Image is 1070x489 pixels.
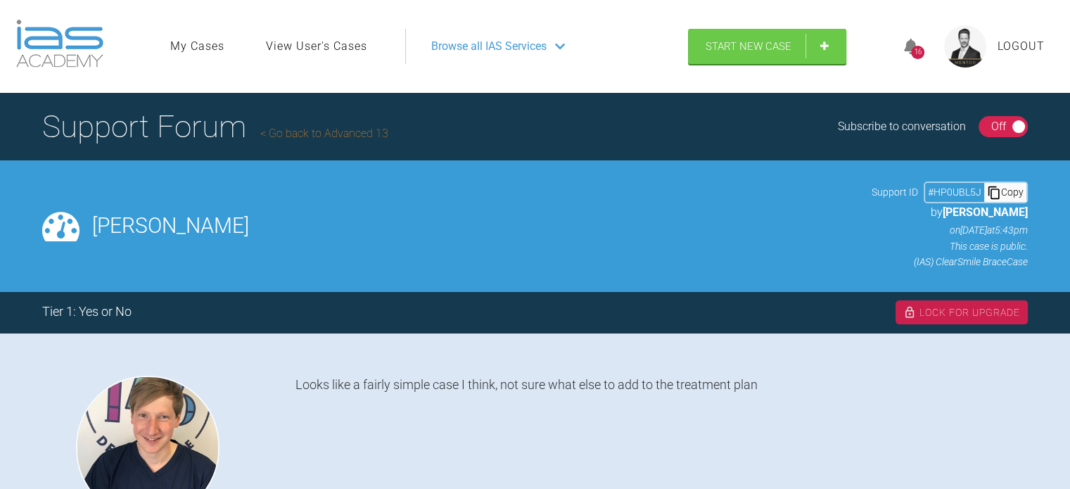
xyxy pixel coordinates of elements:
[944,25,986,68] img: profile.png
[16,20,103,68] img: logo-light.3e3ef733.png
[688,29,846,64] a: Start New Case
[431,37,547,56] span: Browse all IAS Services
[92,215,859,236] h2: [PERSON_NAME]
[943,205,1028,219] span: [PERSON_NAME]
[984,183,1026,201] div: Copy
[872,239,1028,254] p: This case is public.
[872,184,918,200] span: Support ID
[896,300,1028,324] div: Lock For Upgrade
[42,302,132,322] div: Tier 1: Yes or No
[42,102,388,151] h1: Support Forum
[260,127,388,140] a: Go back to Advanced 13
[266,37,367,56] a: View User's Cases
[903,306,916,319] img: lock.6dc949b6.svg
[706,40,791,53] span: Start New Case
[838,118,966,136] div: Subscribe to conversation
[998,37,1045,56] a: Logout
[872,254,1028,269] p: (IAS) ClearSmile Brace Case
[925,184,984,200] div: # HP0UBL5J
[991,118,1006,136] div: Off
[872,222,1028,238] p: on [DATE] at 5:43pm
[911,46,924,59] div: 16
[872,203,1028,222] p: by
[170,37,224,56] a: My Cases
